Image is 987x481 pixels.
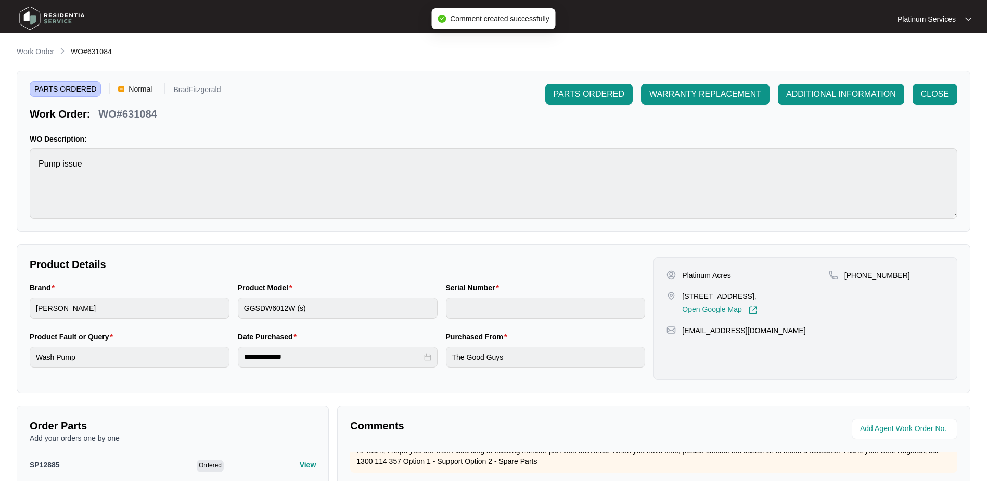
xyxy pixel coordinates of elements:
p: [STREET_ADDRESS], [682,291,757,301]
img: map-pin [829,270,838,280]
span: CLOSE [921,88,949,100]
span: Comment created successfully [450,15,549,23]
span: PARTS ORDERED [554,88,624,100]
span: WO#631084 [71,47,112,56]
img: Link-External [748,306,758,315]
button: CLOSE [913,84,957,105]
span: check-circle [438,15,446,23]
label: Brand [30,283,59,293]
span: SP12885 [30,461,60,469]
input: Purchased From [446,347,646,368]
span: Ordered [197,460,224,472]
p: Order Parts [30,419,316,433]
p: [EMAIL_ADDRESS][DOMAIN_NAME] [682,325,805,336]
span: WARRANTY REPLACEMENT [649,88,761,100]
label: Product Model [238,283,297,293]
label: Product Fault or Query [30,332,117,342]
p: Hi Team, I hope you are well. According to tracking number part was delivered. When you have time... [356,446,951,466]
p: Work Order [17,46,54,57]
label: Purchased From [446,332,511,342]
p: [PHONE_NUMBER] [844,270,910,281]
p: WO Description: [30,134,957,144]
p: Platinum Services [898,14,956,24]
button: WARRANTY REPLACEMENT [641,84,770,105]
span: Normal [124,81,156,97]
label: Date Purchased [238,332,301,342]
img: map-pin [666,325,676,335]
img: user-pin [666,270,676,280]
p: Product Details [30,257,645,272]
img: residentia service logo [16,3,88,34]
p: Comments [350,419,646,433]
input: Brand [30,298,229,319]
img: chevron-right [58,47,67,55]
p: View [300,460,316,470]
input: Date Purchased [244,351,422,362]
span: ADDITIONAL INFORMATION [786,88,896,100]
img: dropdown arrow [965,17,971,22]
a: Work Order [15,46,56,58]
input: Add Agent Work Order No. [860,423,951,435]
input: Serial Number [446,298,646,319]
a: Open Google Map [682,306,757,315]
p: BradFitzgerald [173,86,221,97]
img: map-pin [666,291,676,300]
textarea: Pump issue [30,148,957,219]
span: PARTS ORDERED [30,81,101,97]
button: ADDITIONAL INFORMATION [778,84,904,105]
label: Serial Number [446,283,503,293]
button: PARTS ORDERED [545,84,633,105]
img: Vercel Logo [118,86,124,92]
p: Add your orders one by one [30,433,316,444]
input: Product Fault or Query [30,347,229,368]
input: Product Model [238,298,438,319]
p: Work Order: [30,107,90,121]
p: WO#631084 [98,107,157,121]
p: Platinum Acres [682,270,730,281]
